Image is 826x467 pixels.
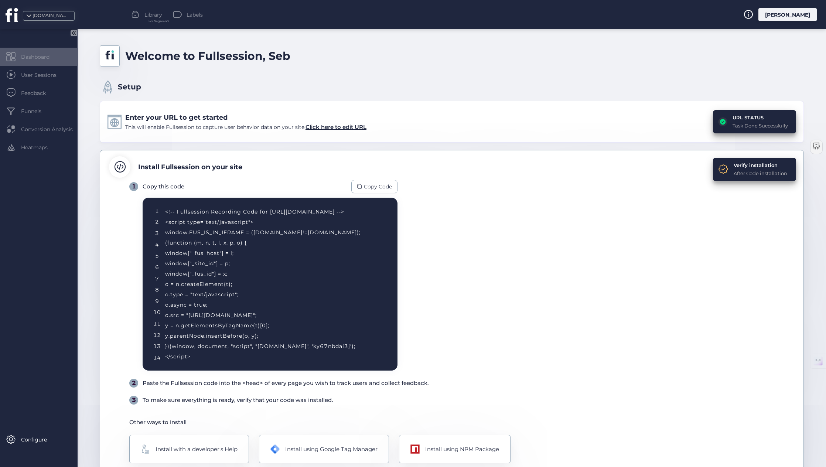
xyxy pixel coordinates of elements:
div: 13 [153,342,161,350]
div: Install using NPM Package [425,445,499,454]
div: <!-- Fullsession Recording Code for [URL][DOMAIN_NAME] --> <script type="text/javascript"> window... [165,207,379,362]
div: 12 [153,331,161,339]
div: Install Fullsession on your site [138,162,242,172]
div: 10 [153,308,161,316]
span: Feedback [21,89,57,97]
div: 9 [155,297,159,305]
div: 2 [129,379,138,388]
span: Library [144,11,162,19]
div: Welcome to Fullsession, Seb [125,47,290,65]
div: Install with a developer's Help [156,445,238,454]
div: This will enable Fullsession to capture user behavior data on your site. [125,123,366,132]
span: Dashboard [21,53,61,61]
div: 1 [129,182,138,191]
div: 14 [153,354,161,362]
span: Conversion Analysis [21,125,84,133]
div: Copy this code [143,182,184,191]
span: Copy Code [364,183,392,191]
div: Install using Google Tag Manager [285,445,378,454]
div: 2 [155,218,159,226]
div: [PERSON_NAME] [758,8,817,21]
div: 1 [155,207,159,215]
div: Paste the Fullsession code into the <head> of every page you wish to track users and collect feed... [143,379,429,388]
div: [DOMAIN_NAME] [33,12,69,19]
span: Setup [118,81,141,93]
div: 3 [129,396,138,405]
div: URL STATUS [733,114,788,121]
div: 5 [155,252,159,260]
div: Task Done Successfully [733,122,788,129]
div: 6 [155,263,159,271]
span: User Sessions [21,71,68,79]
div: 11 [153,320,161,328]
div: 7 [155,275,159,283]
span: For Segments [149,19,169,24]
span: Labels [187,11,203,19]
div: Verify installation [734,161,787,169]
div: Enter your URL to get started [125,112,366,123]
div: 4 [155,241,159,249]
span: Click here to edit URL [306,123,366,130]
div: After Code installation [734,170,787,177]
div: To make sure everything is ready, verify that your code was installed. [143,396,333,405]
div: 3 [155,229,159,237]
span: Configure [21,436,58,444]
span: Heatmaps [21,143,59,151]
span: Funnels [21,107,52,115]
div: Other ways to install [129,418,795,427]
div: 8 [155,286,159,294]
